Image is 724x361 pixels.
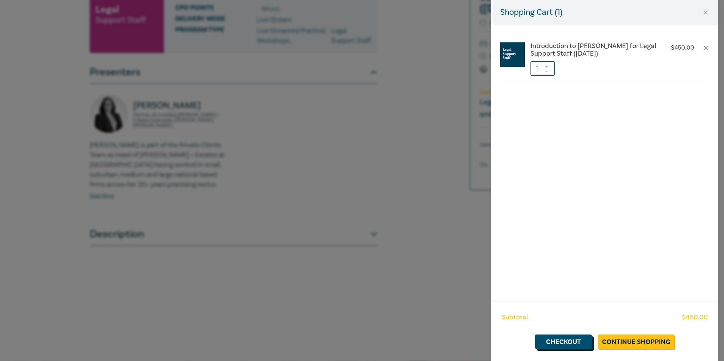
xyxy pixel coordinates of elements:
a: Continue Shopping [598,335,674,349]
p: $ 450.00 [671,44,694,51]
h5: Shopping Cart ( 1 ) [500,6,562,19]
img: Legal%20Support%20Staff.jpg [500,42,525,67]
a: Introduction to [PERSON_NAME] for Legal Support Staff ([DATE]) [531,42,656,58]
span: Subtotal [502,313,528,322]
button: Close [702,9,709,16]
span: $ 450.00 [682,313,708,322]
input: 1 [531,61,555,76]
a: Checkout [535,335,592,349]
